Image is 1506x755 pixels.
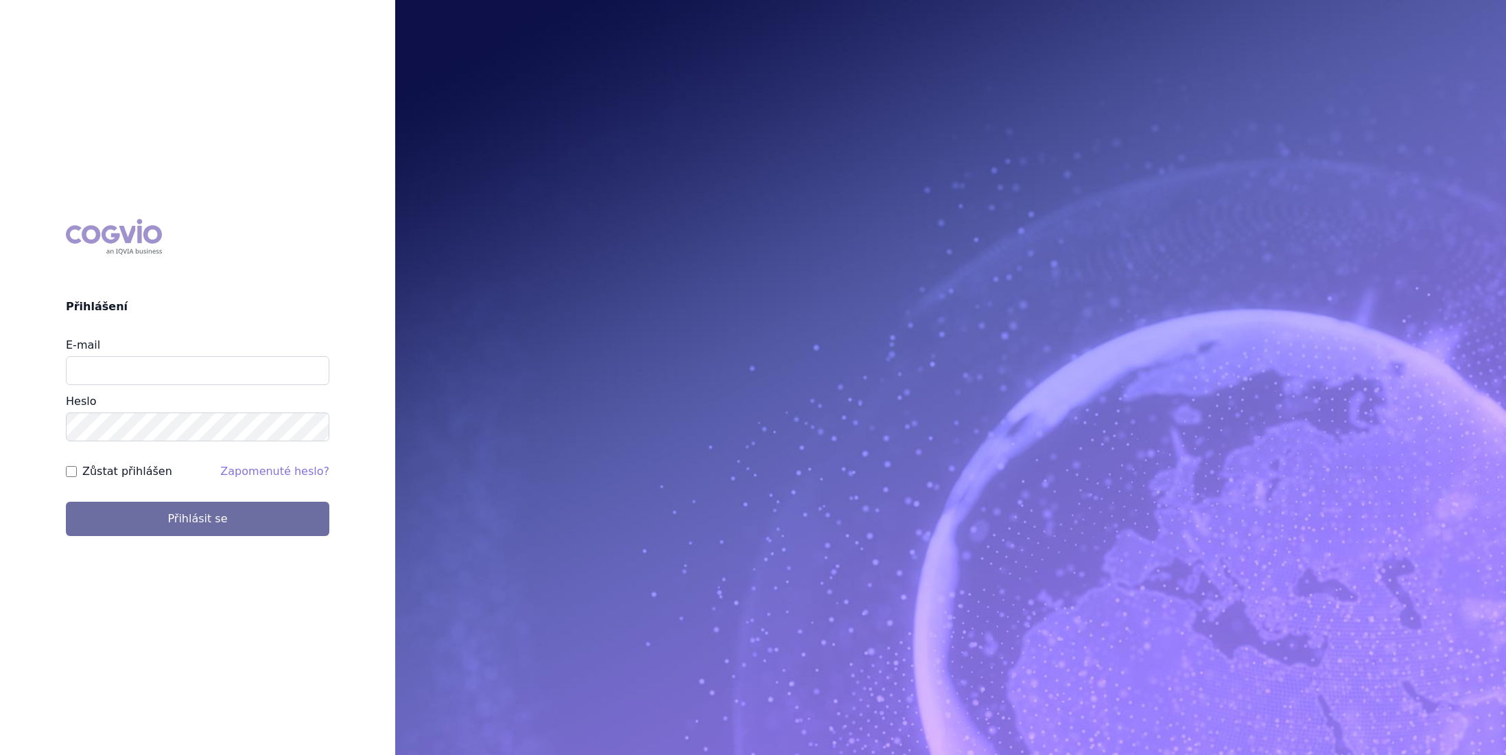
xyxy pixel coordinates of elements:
a: Zapomenuté heslo? [220,465,329,478]
label: E-mail [66,338,100,351]
label: Heslo [66,395,96,408]
label: Zůstat přihlášen [82,463,172,480]
div: COGVIO [66,219,162,255]
button: Přihlásit se [66,502,329,536]
h2: Přihlášení [66,299,329,315]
